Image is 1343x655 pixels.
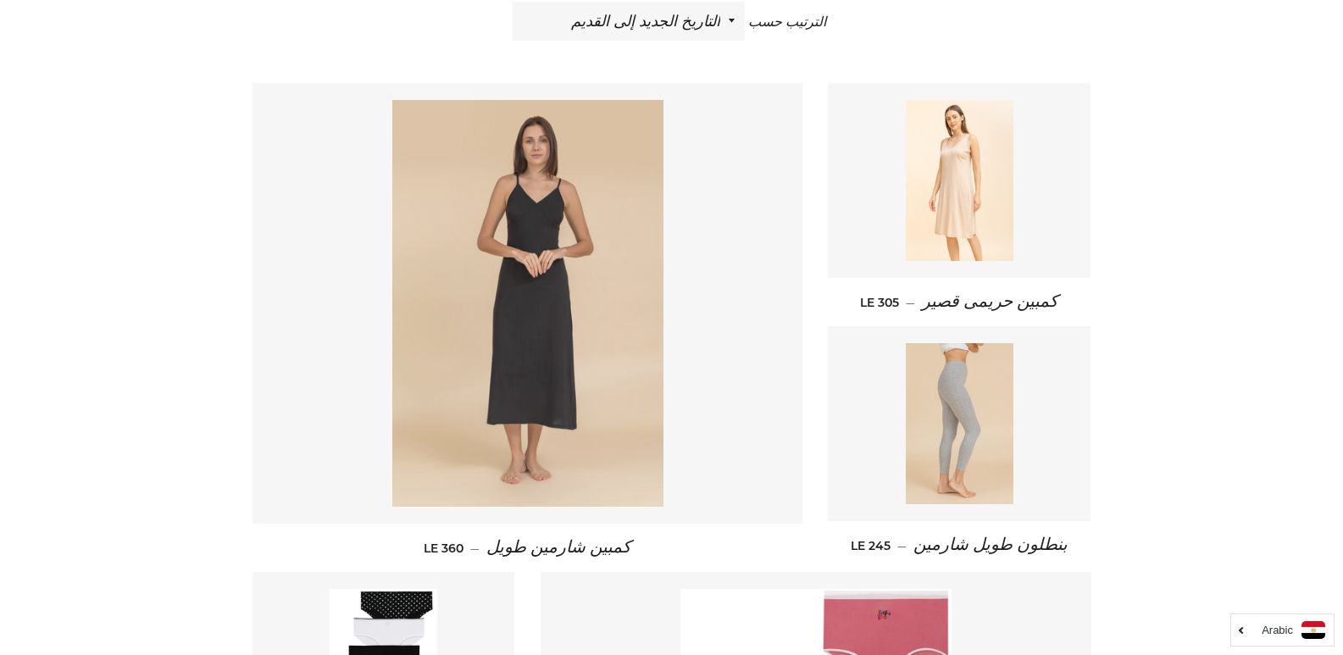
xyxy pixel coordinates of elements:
[1240,621,1325,639] a: Arabic
[860,295,899,310] span: LE 305
[828,278,1090,326] a: كمبين حريمى قصير — LE 305
[906,295,915,310] span: —
[851,538,891,553] span: LE 245
[828,521,1090,569] a: بنطلون طويل شارمين — LE 245
[897,538,907,553] span: —
[913,536,1068,554] span: بنطلون طويل شارمين
[424,541,463,556] span: LE 360
[253,524,803,572] a: كمبين شارمين طويل — LE 360
[748,14,826,30] span: الترتيب حسب
[1262,624,1293,636] i: Arabic
[486,538,631,557] span: كمبين شارمين طويل
[470,541,480,556] span: —
[922,292,1058,311] span: كمبين حريمى قصير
